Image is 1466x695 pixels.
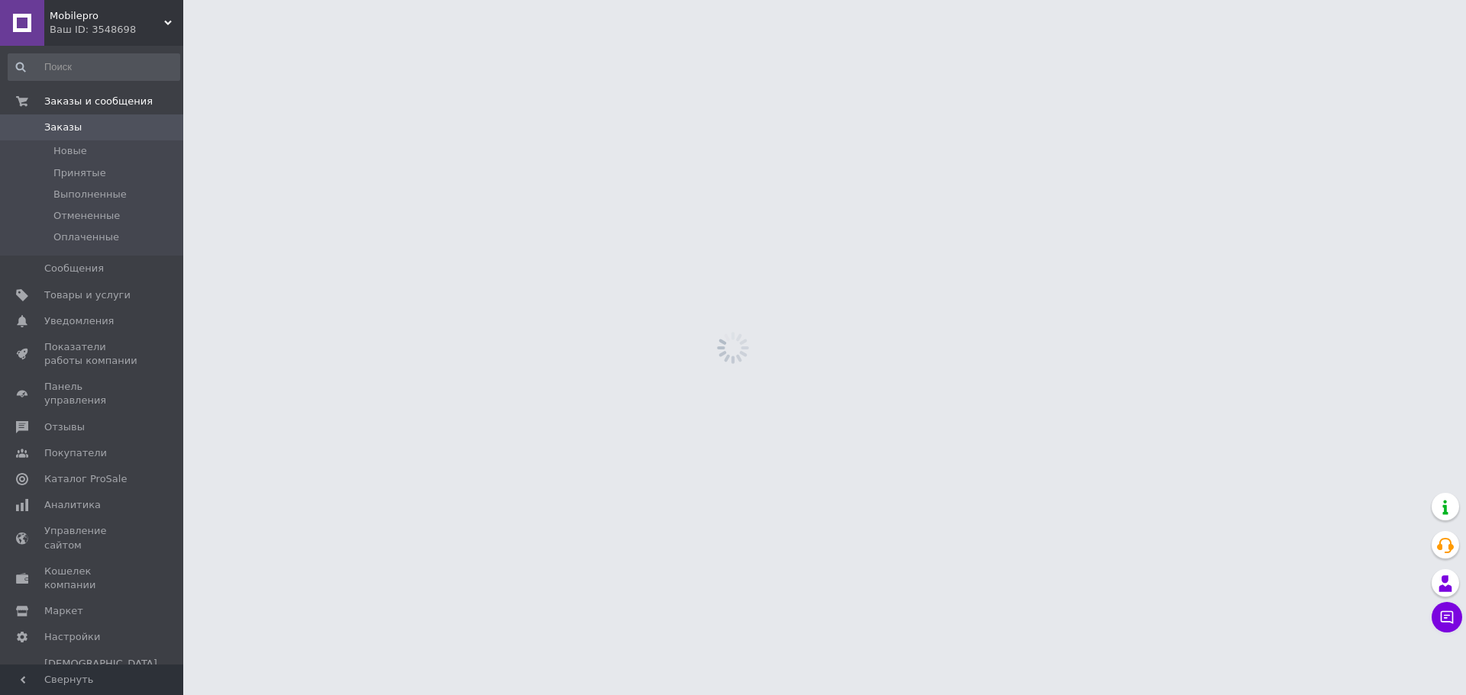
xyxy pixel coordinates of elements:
[44,565,141,592] span: Кошелек компании
[44,446,107,460] span: Покупатели
[44,95,153,108] span: Заказы и сообщения
[44,262,104,275] span: Сообщения
[44,121,82,134] span: Заказы
[1432,602,1462,632] button: Чат с покупателем
[44,472,127,486] span: Каталог ProSale
[53,230,119,244] span: Оплаченные
[53,144,87,158] span: Новые
[44,498,101,512] span: Аналитика
[8,53,180,81] input: Поиск
[44,340,141,368] span: Показатели работы компании
[44,288,131,302] span: Товары и услуги
[44,420,85,434] span: Отзывы
[44,380,141,407] span: Панель управления
[53,209,120,223] span: Отмененные
[44,524,141,552] span: Управление сайтом
[44,604,83,618] span: Маркет
[53,166,106,180] span: Принятые
[53,188,127,201] span: Выполненные
[44,314,114,328] span: Уведомления
[50,9,164,23] span: Mobilepro
[50,23,183,37] div: Ваш ID: 3548698
[44,630,100,644] span: Настройки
